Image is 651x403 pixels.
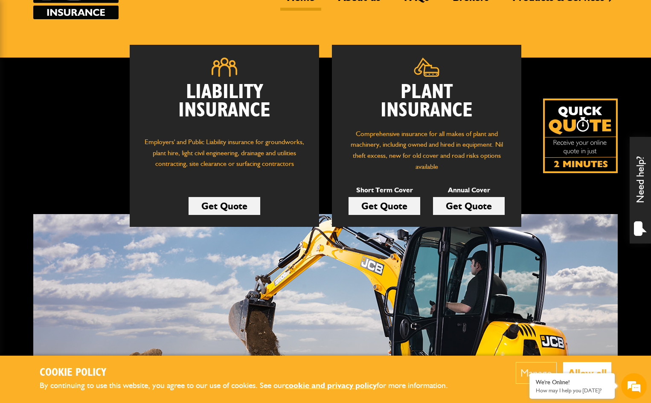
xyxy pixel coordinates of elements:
[116,263,155,274] em: Start Chat
[543,99,618,173] img: Quick Quote
[142,83,306,128] h2: Liability Insurance
[349,197,420,215] a: Get Quote
[345,128,509,172] p: Comprehensive insurance for all makes of plant and machinery, including owned and hired in equipm...
[433,197,505,215] a: Get Quote
[543,99,618,173] a: Get your insurance quote isn just 2-minutes
[285,380,377,390] a: cookie and privacy policy
[563,362,611,384] button: Allow all
[15,47,36,59] img: d_20077148190_company_1631870298795_20077148190
[11,104,156,123] input: Enter your email address
[516,362,557,384] button: Manage
[40,366,462,380] h2: Cookie Policy
[11,129,156,148] input: Enter your phone number
[189,197,260,215] a: Get Quote
[349,185,420,196] p: Short Term Cover
[140,4,160,25] div: Minimize live chat window
[142,136,306,177] p: Employers' and Public Liability insurance for groundworks, plant hire, light civil engineering, d...
[11,79,156,98] input: Enter your last name
[536,387,608,394] p: How may I help you today?
[345,83,509,120] h2: Plant Insurance
[630,137,651,244] div: Need help?
[40,379,462,392] p: By continuing to use this website, you agree to our use of cookies. See our for more information.
[11,154,156,255] textarea: Type your message and hit 'Enter'
[44,48,143,59] div: Chat with us now
[536,379,608,386] div: We're Online!
[433,185,505,196] p: Annual Cover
